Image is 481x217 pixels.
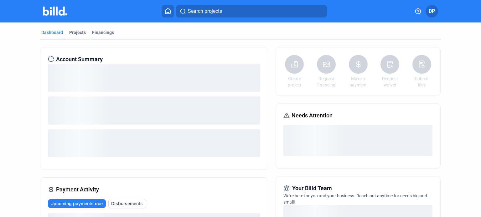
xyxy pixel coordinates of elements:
[92,29,114,36] div: Financings
[50,200,103,207] span: Upcoming payments due
[188,7,222,15] span: Search projects
[292,184,332,193] span: Your Billd Team
[411,76,433,88] a: Submit files
[48,96,260,125] div: loading
[176,5,327,17] button: Search projects
[292,111,333,120] span: Needs Attention
[315,76,337,88] a: Request financing
[429,7,435,15] span: DP
[41,29,63,36] div: Dashboard
[48,64,260,92] div: loading
[283,125,432,156] div: loading
[283,193,427,205] span: We're here for you and your business. Reach out anytime for needs big and small!
[69,29,86,36] div: Projects
[56,185,99,194] span: Payment Activity
[379,76,401,88] a: Request waiver
[111,200,143,207] span: Disbursements
[426,5,438,17] button: DP
[48,129,260,157] div: loading
[43,7,68,16] img: Billd Company Logo
[283,76,305,88] a: Create project
[347,76,369,88] a: Make a payment
[48,199,106,208] button: Upcoming payments due
[56,55,103,64] span: Account Summary
[108,199,146,208] button: Disbursements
